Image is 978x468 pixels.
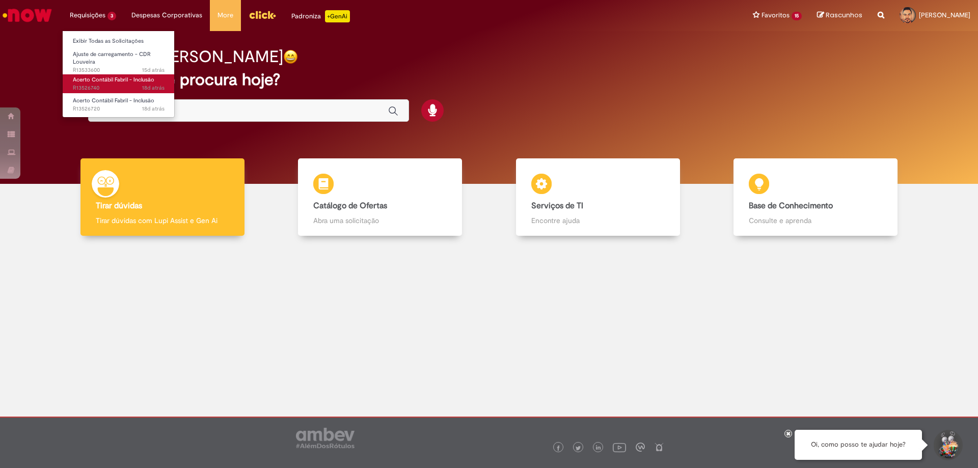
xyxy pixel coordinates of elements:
[142,66,165,74] span: 15d atrás
[749,201,833,211] b: Base de Conhecimento
[826,10,862,20] span: Rascunhos
[63,49,175,71] a: Aberto R13533600 : Ajuste de carregamento - CDR Louveira
[636,443,645,452] img: logo_footer_workplace.png
[73,50,151,66] span: Ajuste de carregamento - CDR Louveira
[596,445,601,451] img: logo_footer_linkedin.png
[271,158,490,236] a: Catálogo de Ofertas Abra uma solicitação
[96,215,229,226] p: Tirar dúvidas com Lupi Assist e Gen Ai
[142,66,165,74] time: 14/09/2025 10:52:14
[218,10,233,20] span: More
[296,428,355,448] img: logo_footer_ambev_rotulo_gray.png
[142,105,165,113] time: 12/09/2025 09:58:09
[73,105,165,113] span: R13526720
[762,10,790,20] span: Favoritos
[932,430,963,460] button: Iniciar Conversa de Suporte
[817,11,862,20] a: Rascunhos
[531,215,665,226] p: Encontre ajuda
[107,12,116,20] span: 3
[613,441,626,454] img: logo_footer_youtube.png
[792,12,802,20] span: 15
[291,10,350,22] div: Padroniza
[249,7,276,22] img: click_logo_yellow_360x200.png
[576,446,581,451] img: logo_footer_twitter.png
[73,76,154,84] span: Acerto Contábil Fabril - Inclusão
[655,443,664,452] img: logo_footer_naosei.png
[53,158,271,236] a: Tirar dúvidas Tirar dúvidas com Lupi Assist e Gen Ai
[531,201,583,211] b: Serviços de TI
[313,215,447,226] p: Abra uma solicitação
[142,84,165,92] time: 12/09/2025 10:01:56
[63,95,175,114] a: Aberto R13526720 : Acerto Contábil Fabril - Inclusão
[88,71,890,89] h2: O que você procura hoje?
[88,48,283,66] h2: Bom dia, [PERSON_NAME]
[62,31,175,118] ul: Requisições
[70,10,105,20] span: Requisições
[131,10,202,20] span: Despesas Corporativas
[749,215,882,226] p: Consulte e aprenda
[142,105,165,113] span: 18d atrás
[489,158,707,236] a: Serviços de TI Encontre ajuda
[325,10,350,22] p: +GenAi
[556,446,561,451] img: logo_footer_facebook.png
[73,66,165,74] span: R13533600
[96,201,142,211] b: Tirar dúvidas
[73,97,154,104] span: Acerto Contábil Fabril - Inclusão
[313,201,387,211] b: Catálogo de Ofertas
[283,49,298,64] img: happy-face.png
[795,430,922,460] div: Oi, como posso te ajudar hoje?
[63,74,175,93] a: Aberto R13526740 : Acerto Contábil Fabril - Inclusão
[707,158,925,236] a: Base de Conhecimento Consulte e aprenda
[142,84,165,92] span: 18d atrás
[63,36,175,47] a: Exibir Todas as Solicitações
[919,11,970,19] span: [PERSON_NAME]
[73,84,165,92] span: R13526740
[1,5,53,25] img: ServiceNow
